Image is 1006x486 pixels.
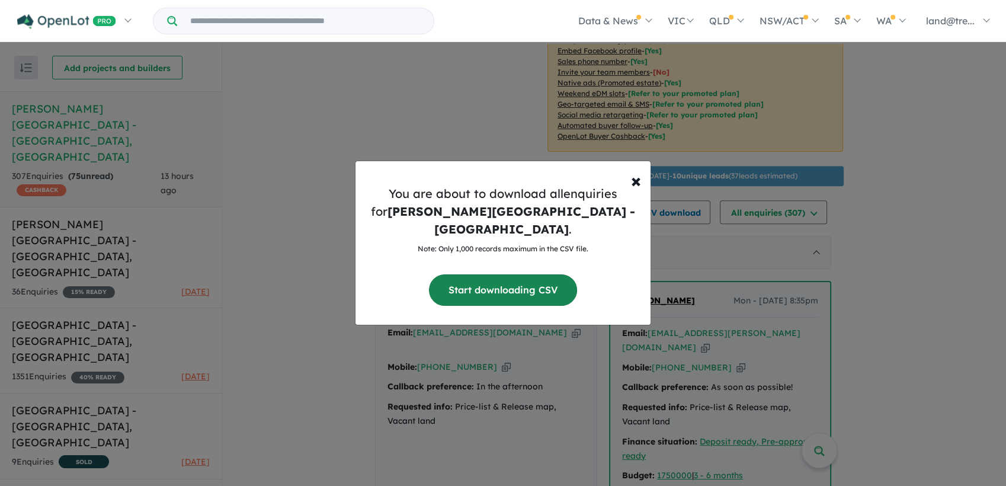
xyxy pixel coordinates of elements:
[926,15,975,27] span: land@tre...
[429,274,577,306] button: Start downloading CSV
[180,8,431,34] input: Try estate name, suburb, builder or developer
[365,243,641,255] p: Note: Only 1,000 records maximum in the CSV file.
[17,14,116,29] img: Openlot PRO Logo White
[365,185,641,238] h5: You are about to download all enquiries for .
[631,168,641,192] span: ×
[387,204,635,236] strong: [PERSON_NAME][GEOGRAPHIC_DATA] - [GEOGRAPHIC_DATA]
